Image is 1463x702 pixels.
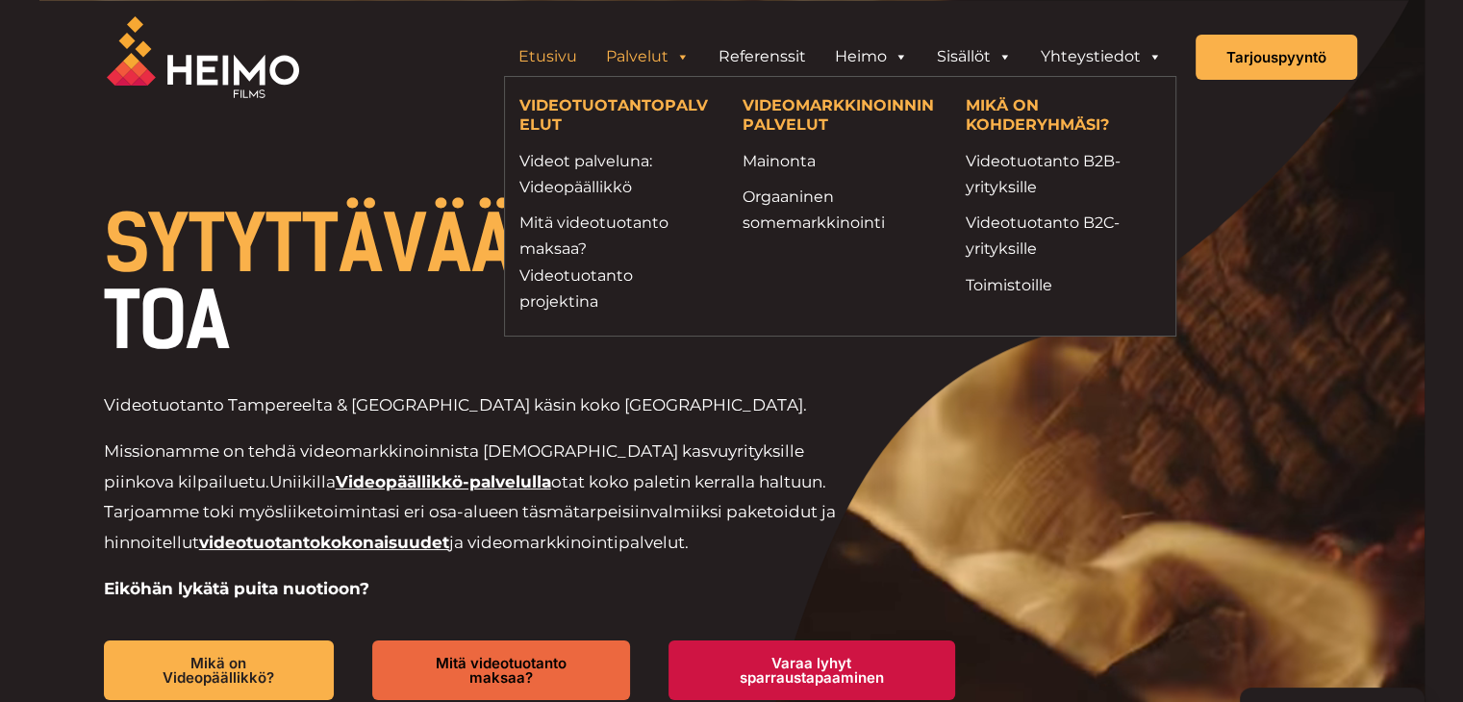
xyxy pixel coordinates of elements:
[104,390,863,421] p: Videotuotanto Tampereelta & [GEOGRAPHIC_DATA] käsin koko [GEOGRAPHIC_DATA].
[820,38,922,76] a: Heimo
[336,472,551,491] a: Videopäällikkö-palvelulla
[104,437,863,558] p: Missionamme on tehdä videomarkkinoinnista [DEMOGRAPHIC_DATA] kasvuyrityksille piinkova kilpailuetu.
[283,502,650,521] span: liiketoimintasi eri osa-alueen täsmätarpeisiin
[1196,35,1357,80] a: Tarjouspyyntö
[107,16,299,98] img: Heimo Filmsin logo
[922,38,1026,76] a: Sisällöt
[519,210,714,314] a: Mitä videotuotanto maksaa?Videotuotanto projektina
[504,38,592,76] a: Etusivu
[743,148,937,174] a: Mainonta
[704,38,820,76] a: Referenssit
[699,656,924,685] span: Varaa lyhyt sparraustapaaminen
[494,38,1186,76] aside: Header Widget 1
[104,640,335,700] a: Mikä on Videopäällikkö?
[966,148,1160,200] a: Videotuotanto B2B-yrityksille
[1026,38,1176,76] a: Yhteystiedot
[743,96,937,138] h4: VIDEOMARKKINOINNIN PALVELUT
[966,210,1160,262] a: Videotuotanto B2C-yrityksille
[519,96,714,138] h4: VIDEOTUOTANTOPALVELUT
[966,96,1160,138] h4: MIKÄ ON KOHDERYHMÄSI?
[269,472,336,491] span: Uniikilla
[966,272,1160,298] a: Toimistoille
[104,206,994,360] h1: VIDEOTUOTANTOA
[743,184,937,236] a: Orgaaninen somemarkkinointi
[135,656,304,685] span: Mikä on Videopäällikkö?
[104,502,836,552] span: valmiiksi paketoidut ja hinnoitellut
[592,38,704,76] a: Palvelut
[519,148,714,200] a: Videot palveluna: Videopäällikkö
[199,533,449,552] a: videotuotantokokonaisuudet
[104,579,369,598] strong: Eiköhän lykätä puita nuotioon?
[668,640,955,700] a: Varaa lyhyt sparraustapaaminen
[104,198,516,290] span: SYTYTTÄVÄÄ
[372,640,629,700] a: Mitä videotuotanto maksaa?
[403,656,598,685] span: Mitä videotuotanto maksaa?
[449,533,689,552] span: ja videomarkkinointipalvelut.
